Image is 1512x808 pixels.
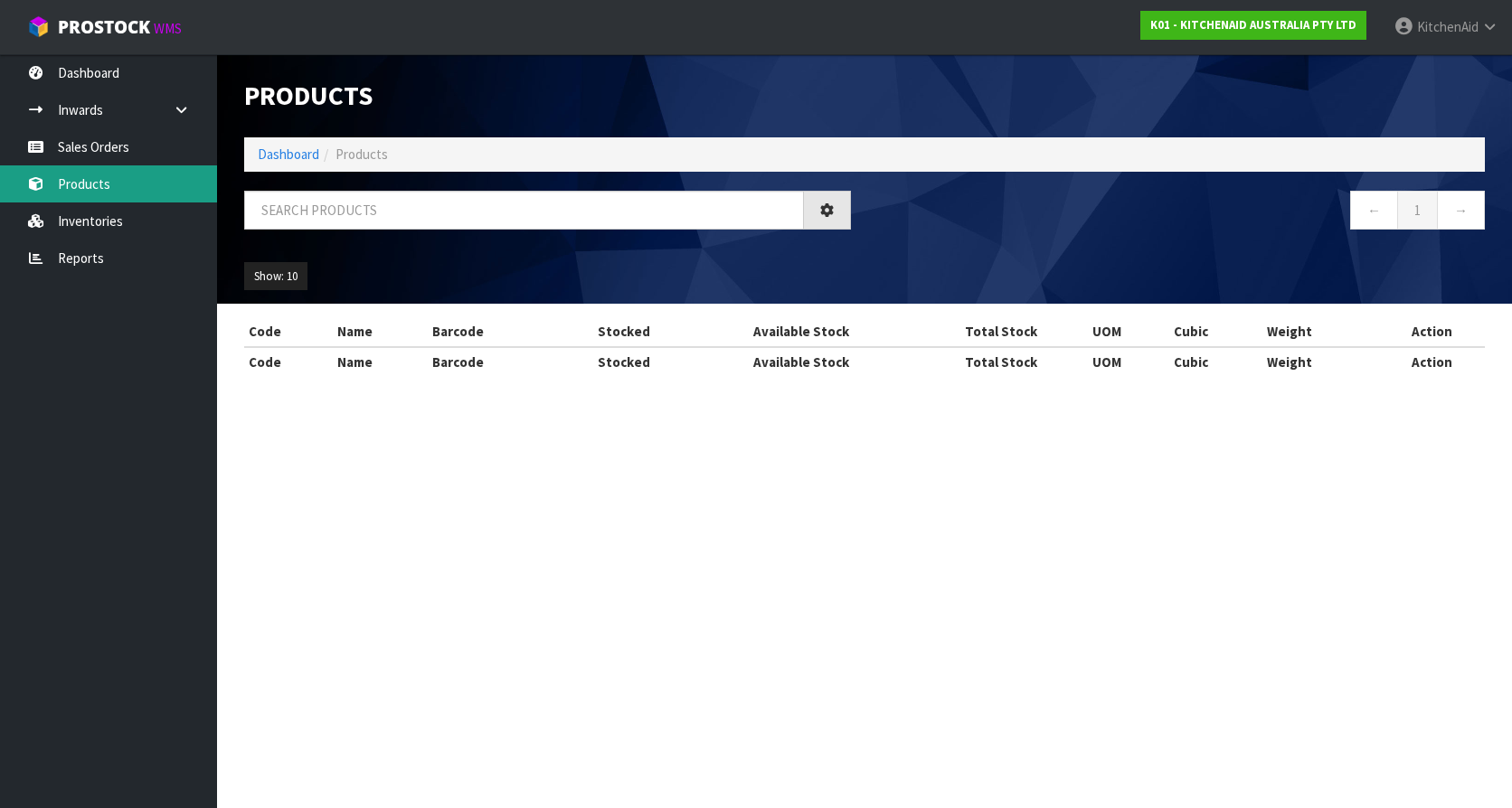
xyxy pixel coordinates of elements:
[558,317,690,346] th: Stocked
[335,146,388,163] span: Products
[878,191,1485,235] nav: Page navigation
[1378,317,1485,346] th: Action
[1378,347,1485,376] th: Action
[333,317,428,346] th: Name
[1088,347,1169,376] th: UOM
[333,347,428,376] th: Name
[244,81,851,110] h1: Products
[558,347,690,376] th: Stocked
[1262,317,1378,346] th: Weight
[1417,18,1479,35] span: KitchenAid
[244,317,333,346] th: Code
[27,15,50,38] img: cube-alt.png
[689,347,913,376] th: Available Stock
[154,20,182,37] small: WMS
[58,15,150,39] span: ProStock
[1437,191,1485,230] a: →
[1088,317,1169,346] th: UOM
[244,191,804,230] input: Search products
[244,262,307,291] button: Show: 10
[258,146,319,163] a: Dashboard
[914,317,1089,346] th: Total Stock
[428,347,557,376] th: Barcode
[1350,191,1398,230] a: ←
[1262,347,1378,376] th: Weight
[244,347,333,376] th: Code
[1397,191,1438,230] a: 1
[689,317,913,346] th: Available Stock
[428,317,557,346] th: Barcode
[1150,17,1356,33] strong: K01 - KITCHENAID AUSTRALIA PTY LTD
[1169,347,1262,376] th: Cubic
[914,347,1089,376] th: Total Stock
[1169,317,1262,346] th: Cubic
